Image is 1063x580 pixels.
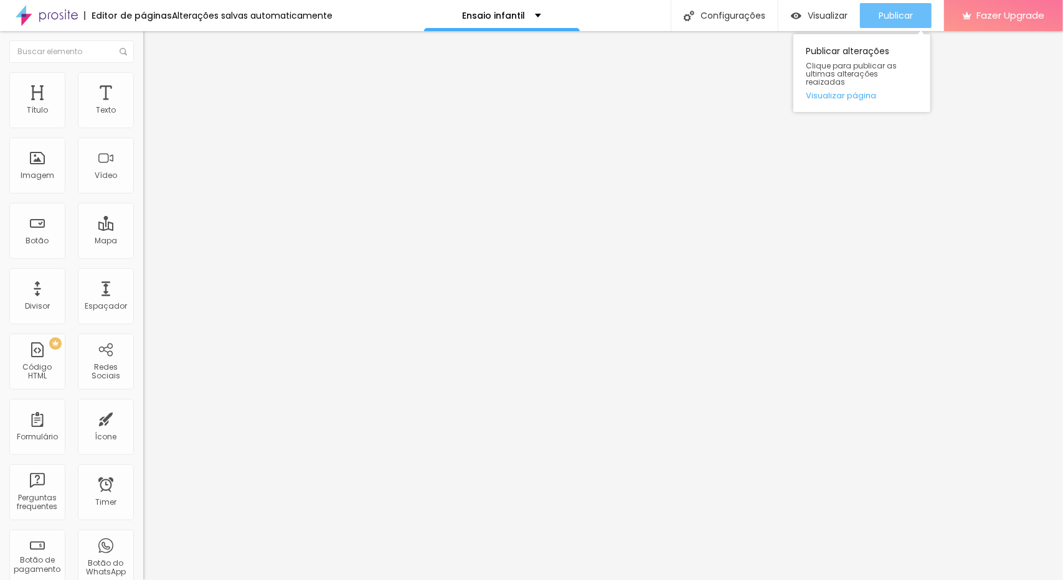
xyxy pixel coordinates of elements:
[95,498,116,507] div: Timer
[463,11,526,20] p: Ensaio infantil
[12,493,62,512] div: Perguntas frequentes
[27,106,48,115] div: Título
[808,11,848,21] span: Visualizar
[806,91,918,100] a: Visualizar página
[85,302,127,311] div: Espaçador
[9,40,134,63] input: Buscar elemento
[684,11,694,21] img: Icone
[81,363,130,381] div: Redes Sociais
[25,302,50,311] div: Divisor
[95,433,117,441] div: Ícone
[791,11,801,21] img: view-1.svg
[26,236,49,245] div: Botão
[120,48,127,55] img: Icone
[84,11,172,20] div: Editor de páginas
[81,559,130,577] div: Botão do WhatsApp
[12,556,62,574] div: Botão de pagamento
[976,10,1044,21] span: Fazer Upgrade
[793,34,930,112] div: Publicar alterações
[879,11,913,21] span: Publicar
[21,171,54,180] div: Imagem
[17,433,58,441] div: Formulário
[95,171,117,180] div: Vídeo
[12,363,62,381] div: Código HTML
[806,62,918,87] span: Clique para publicar as ultimas alterações reaizadas
[778,3,860,28] button: Visualizar
[95,236,117,245] div: Mapa
[172,11,333,20] div: Alterações salvas automaticamente
[860,3,932,28] button: Publicar
[96,106,116,115] div: Texto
